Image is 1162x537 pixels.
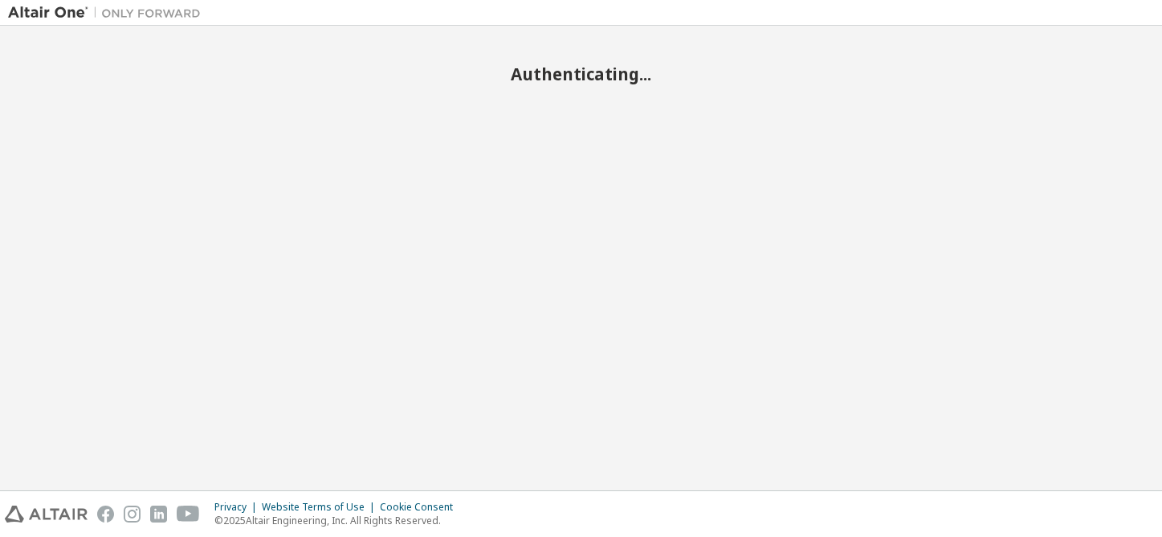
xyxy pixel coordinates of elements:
[124,506,141,523] img: instagram.svg
[262,501,380,514] div: Website Terms of Use
[214,501,262,514] div: Privacy
[214,514,463,527] p: © 2025 Altair Engineering, Inc. All Rights Reserved.
[5,506,88,523] img: altair_logo.svg
[177,506,200,523] img: youtube.svg
[150,506,167,523] img: linkedin.svg
[8,5,209,21] img: Altair One
[380,501,463,514] div: Cookie Consent
[97,506,114,523] img: facebook.svg
[8,64,1154,84] h2: Authenticating...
